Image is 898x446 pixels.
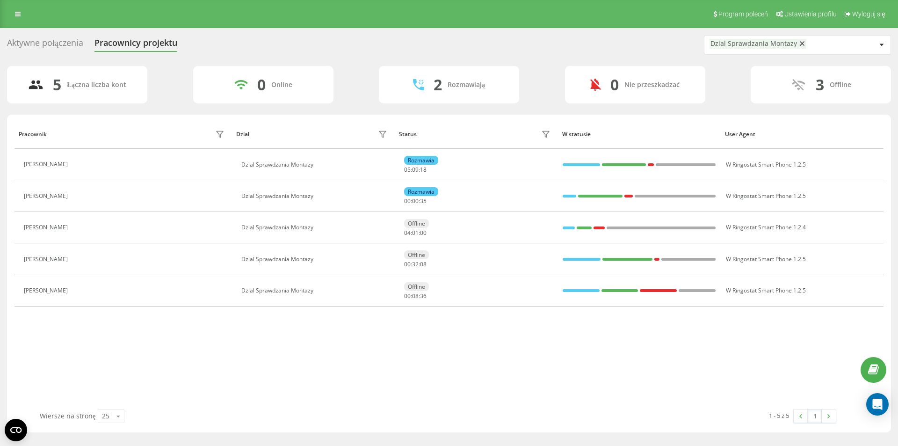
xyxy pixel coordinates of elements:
div: Rozmawia [404,187,438,196]
span: W Ringostat Smart Phone 1.2.5 [726,286,806,294]
span: 01 [412,229,419,237]
span: Wiersze na stronę [40,411,95,420]
span: W Ringostat Smart Phone 1.2.5 [726,255,806,263]
span: 00 [404,292,411,300]
span: W Ringostat Smart Phone 1.2.5 [726,192,806,200]
span: Ustawienia profilu [784,10,837,18]
span: 00 [404,260,411,268]
div: [PERSON_NAME] [24,256,70,263]
div: 3 [816,76,824,94]
span: 09 [412,166,419,174]
div: [PERSON_NAME] [24,161,70,168]
div: [PERSON_NAME] [24,224,70,231]
span: 05 [404,166,411,174]
span: 04 [404,229,411,237]
span: 08 [420,260,427,268]
div: Pracownicy projektu [94,38,177,52]
div: Offline [404,282,429,291]
div: : : [404,230,427,236]
div: Rozmawia [404,156,438,165]
div: Dzial Sprawdzania Montazy [241,224,390,231]
span: 08 [412,292,419,300]
div: Online [271,81,292,89]
span: 00 [420,229,427,237]
div: Dzial Sprawdzania Montazy [241,256,390,263]
span: Wyloguj się [852,10,885,18]
div: : : [404,198,427,205]
div: Open Intercom Messenger [866,393,889,416]
div: Status [399,131,417,138]
div: 25 [102,411,109,421]
div: User Agent [725,131,879,138]
span: Program poleceń [718,10,768,18]
div: 0 [257,76,266,94]
div: : : [404,261,427,268]
div: Aktywne połączenia [7,38,83,52]
div: [PERSON_NAME] [24,287,70,294]
div: Dzial Sprawdzania Montazy [241,287,390,294]
div: Offline [404,219,429,228]
span: W Ringostat Smart Phone 1.2.5 [726,161,806,168]
div: 5 [53,76,61,94]
div: W statusie [562,131,717,138]
span: 00 [404,197,411,205]
a: 1 [808,409,822,423]
div: Pracownik [19,131,47,138]
div: Offline [404,250,429,259]
div: 2 [434,76,442,94]
span: 35 [420,197,427,205]
div: Dzial Sprawdzania Montazy [241,161,390,168]
div: Dział [236,131,249,138]
div: 0 [610,76,619,94]
div: Nie przeszkadzać [624,81,680,89]
button: Open CMP widget [5,419,27,441]
div: Łączna liczba kont [67,81,126,89]
span: W Ringostat Smart Phone 1.2.4 [726,223,806,231]
div: Dzial Sprawdzania Montazy [241,193,390,199]
div: 1 - 5 z 5 [769,411,789,420]
span: 32 [412,260,419,268]
span: 00 [412,197,419,205]
span: 18 [420,166,427,174]
span: 36 [420,292,427,300]
div: [PERSON_NAME] [24,193,70,199]
div: Offline [830,81,851,89]
div: Rozmawiają [448,81,485,89]
div: Dzial Sprawdzania Montazy [710,40,797,48]
div: : : [404,293,427,300]
div: : : [404,167,427,173]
